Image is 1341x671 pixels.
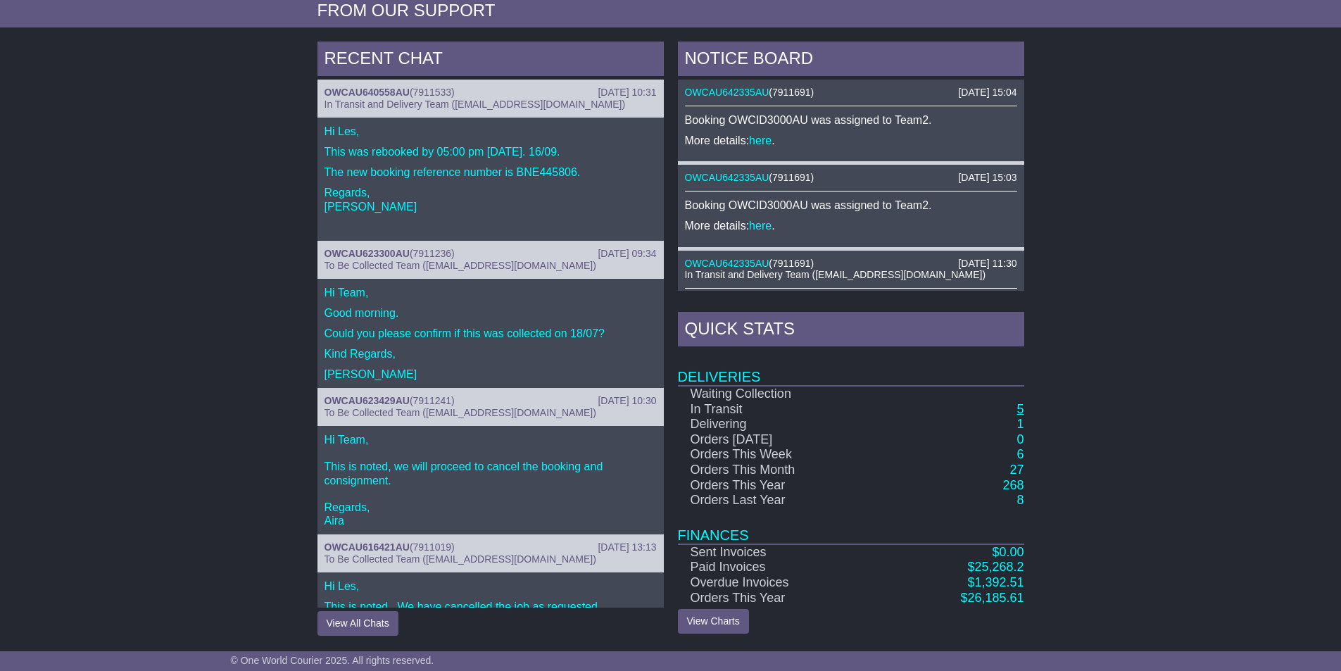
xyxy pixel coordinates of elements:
[598,248,656,260] div: [DATE] 09:34
[325,186,657,213] p: Regards, [PERSON_NAME]
[325,165,657,179] p: The new booking reference number is BNE445806.
[325,579,657,593] p: Hi Les,
[678,591,888,606] td: Orders This Year
[974,560,1024,574] span: 25,268.2
[325,433,657,527] p: Hi Team, This is noted, we will proceed to cancel the booking and consignment. Regards, Aira
[967,575,1024,589] a: $1,392.51
[678,350,1024,386] td: Deliveries
[685,87,769,98] a: OWCAU642335AU
[325,87,410,98] a: OWCAU640558AU
[598,541,656,553] div: [DATE] 13:13
[749,134,772,146] a: here
[678,463,888,478] td: Orders This Month
[678,386,888,402] td: Waiting Collection
[678,609,749,634] a: View Charts
[413,87,452,98] span: 7911533
[325,306,657,320] p: Good morning.
[960,591,1024,605] a: $26,185.61
[413,248,452,259] span: 7911236
[967,591,1024,605] span: 26,185.61
[325,87,657,99] div: ( )
[678,544,888,560] td: Sent Invoices
[685,113,1017,127] p: Booking OWCID3000AU was assigned to Team2.
[325,286,657,299] p: Hi Team,
[231,655,434,666] span: © One World Courier 2025. All rights reserved.
[992,545,1024,559] a: $0.00
[685,258,769,269] a: OWCAU642335AU
[325,541,410,553] a: OWCAU616421AU
[678,42,1024,80] div: NOTICE BOARD
[325,125,657,138] p: Hi Les,
[685,199,1017,212] p: Booking OWCID3000AU was assigned to Team2.
[772,258,811,269] span: 7911691
[325,395,410,406] a: OWCAU623429AU
[685,134,1017,147] p: More details: .
[1002,478,1024,492] a: 268
[1016,432,1024,446] a: 0
[999,545,1024,559] span: 0.00
[325,541,657,553] div: ( )
[325,553,596,565] span: To Be Collected Team ([EMAIL_ADDRESS][DOMAIN_NAME])
[317,1,1024,21] div: FROM OUR SUPPORT
[685,172,769,183] a: OWCAU642335AU
[678,447,888,463] td: Orders This Week
[1009,463,1024,477] a: 27
[678,402,888,418] td: In Transit
[413,541,452,553] span: 7911019
[1016,417,1024,431] a: 1
[325,347,657,360] p: Kind Regards,
[678,417,888,432] td: Delivering
[1016,447,1024,461] a: 6
[772,87,811,98] span: 7911691
[325,260,596,271] span: To Be Collected Team ([EMAIL_ADDRESS][DOMAIN_NAME])
[317,611,398,636] button: View All Chats
[678,432,888,448] td: Orders [DATE]
[685,87,1017,99] div: ( )
[958,258,1016,270] div: [DATE] 11:30
[325,327,657,340] p: Could you please confirm if this was collected on 18/07?
[1016,402,1024,416] a: 5
[678,493,888,508] td: Orders Last Year
[958,87,1016,99] div: [DATE] 15:04
[325,600,657,613] p: This is noted. We have cancelled the job as requested.
[678,508,1024,544] td: Finances
[325,99,626,110] span: In Transit and Delivery Team ([EMAIL_ADDRESS][DOMAIN_NAME])
[413,395,452,406] span: 7911241
[325,407,596,418] span: To Be Collected Team ([EMAIL_ADDRESS][DOMAIN_NAME])
[967,560,1024,574] a: $25,268.2
[598,87,656,99] div: [DATE] 10:31
[678,312,1024,350] div: Quick Stats
[685,258,1017,270] div: ( )
[325,248,410,259] a: OWCAU623300AU
[325,368,657,381] p: [PERSON_NAME]
[325,145,657,158] p: This was rebooked by 05:00 pm [DATE]. 16/09.
[317,42,664,80] div: RECENT CHAT
[749,220,772,232] a: here
[1016,493,1024,507] a: 8
[685,172,1017,184] div: ( )
[678,560,888,575] td: Paid Invoices
[678,478,888,494] td: Orders This Year
[958,172,1016,184] div: [DATE] 15:03
[685,269,986,280] span: In Transit and Delivery Team ([EMAIL_ADDRESS][DOMAIN_NAME])
[685,219,1017,232] p: More details: .
[598,395,656,407] div: [DATE] 10:30
[772,172,811,183] span: 7911691
[974,575,1024,589] span: 1,392.51
[325,395,657,407] div: ( )
[325,248,657,260] div: ( )
[678,575,888,591] td: Overdue Invoices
